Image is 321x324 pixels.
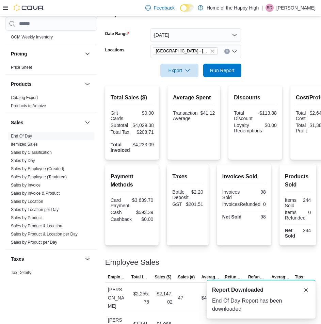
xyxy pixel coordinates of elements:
span: Report Downloaded [212,286,263,294]
div: Gift Cards [111,110,131,121]
span: SD [267,4,273,12]
div: OCM [5,33,97,44]
h2: Discounts [234,94,277,102]
div: Cashback [111,216,132,222]
div: Sarah Davidson [266,4,274,12]
button: Taxes [83,255,92,263]
a: Sales by Product & Location [11,224,62,228]
span: Tax Details [11,270,31,275]
span: Run Report [210,67,235,74]
span: Products to Archive [11,103,46,109]
div: Items Sold [285,197,296,208]
a: Sales by Classification [11,150,52,155]
button: Remove Sherwood Park - Baseline Road - Fire & Flower from selection in this group [210,49,214,53]
a: End Of Day [11,134,32,139]
a: Sales by Day [11,158,35,163]
a: Catalog Export [11,95,38,100]
button: Open list of options [232,49,237,54]
button: Sales [83,118,92,127]
div: Bottle Deposit [172,189,188,200]
button: Clear input [224,49,230,54]
div: Products [5,94,97,113]
span: Employee [108,274,126,280]
span: Sales by Day [11,158,35,163]
div: 0 [308,210,311,215]
img: Cova [14,4,44,11]
h2: Average Spent [173,94,215,102]
button: Products [83,80,92,88]
span: Sales by Location per Day [11,207,59,212]
h3: Products [11,81,32,87]
span: Sales (#) [178,274,195,280]
h3: Sales [11,119,23,126]
div: Subtotal [111,123,130,128]
span: Catalog Export [11,95,38,100]
a: Products to Archive [11,103,46,108]
div: $0.00 [134,216,153,222]
button: [DATE] [150,28,241,42]
a: Sales by Invoice [11,183,41,188]
p: [PERSON_NAME] [276,4,316,12]
span: OCM Weekly Inventory [11,34,53,40]
a: Sales by Location per Day [11,207,59,212]
a: Sales by Product [11,215,42,220]
a: Sales by Employee (Created) [11,166,64,171]
div: $4,233.09 [133,142,154,147]
span: Feedback [154,4,174,11]
h3: Pricing [11,50,27,57]
div: 98 [245,214,266,220]
div: Transaction Average [173,110,198,121]
div: $2.20 [191,189,203,195]
div: End Of Day Report has been downloaded [212,297,310,313]
a: Tax Details [11,270,31,275]
div: Total Discount [234,110,254,121]
button: Export [160,64,198,77]
p: Home of the Happy High [207,4,259,12]
div: 98 [245,189,266,195]
div: Notification [212,286,310,294]
div: Items Refunded [285,210,306,221]
a: Feedback [143,1,177,15]
div: $4,029.38 [133,123,154,128]
h2: Products Sold [285,173,311,189]
span: Sales ($) [155,274,171,280]
h2: Payment Methods [111,173,154,189]
h2: Total Sales ($) [111,94,154,102]
button: Taxes [11,256,82,262]
span: Price Sheet [11,65,32,70]
div: Card Payment [111,197,129,208]
button: Dismiss toast [302,286,310,294]
label: Date Range [105,31,129,36]
a: Sales by Location [11,199,43,204]
a: Sales by Product per Day [11,240,57,245]
h3: Employee Sales [105,258,159,266]
div: 47 [178,294,183,302]
a: Sales by Employee (Tendered) [11,175,67,179]
div: $2,255.78 [131,290,149,306]
span: Sales by Product & Location per Day [11,231,78,237]
p: | [261,4,263,12]
span: Sherwood Park - Baseline Road - Fire & Flower [153,47,218,55]
a: Itemized Sales [11,142,38,147]
div: Total Profit [296,123,307,133]
strong: Net Sold [222,214,242,220]
div: Total Cost [296,110,307,121]
h2: Invoices Sold [222,173,266,181]
button: Run Report [203,64,241,77]
div: 244 [299,228,311,233]
button: Pricing [11,50,82,57]
h2: Taxes [172,173,203,181]
div: Total Tax [111,129,131,135]
div: $201.51 [186,201,203,207]
div: GST [172,201,183,207]
div: Loyalty Redemptions [234,123,262,133]
div: Cash [111,210,131,215]
strong: Total Invoiced [111,142,130,153]
a: Sales by Invoice & Product [11,191,60,196]
div: 0 [263,201,266,207]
